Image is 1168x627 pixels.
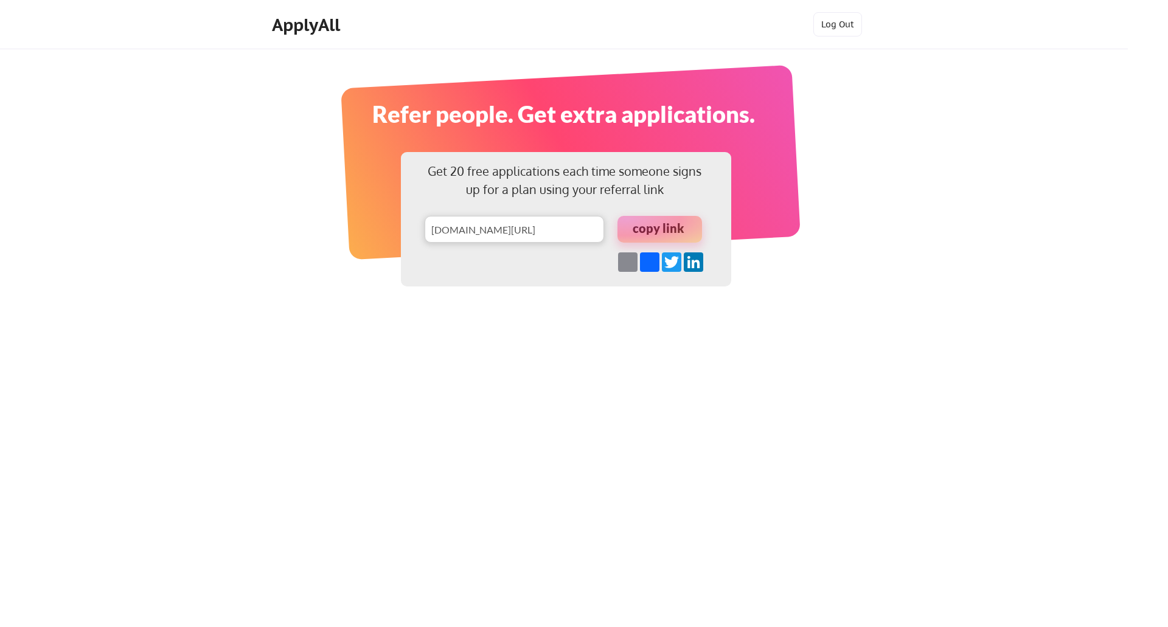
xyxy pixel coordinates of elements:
div: ApplyAll [272,15,344,35]
a: Facebook [639,252,661,272]
a: Email [617,252,639,272]
div: Refer people. Get extra applications. [160,97,967,131]
a: LinkedIn [683,252,704,272]
div: Get 20 free applications each time someone signs up for a plan using your referral link [425,162,705,198]
button: Log Out [813,12,862,36]
a: Twitter [661,252,683,272]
